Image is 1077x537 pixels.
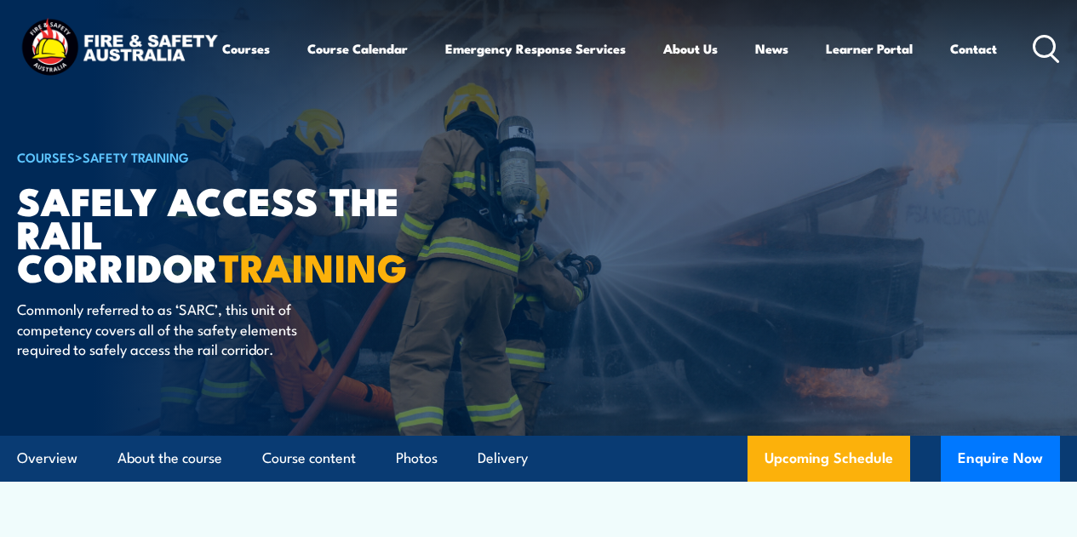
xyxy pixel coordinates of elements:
h1: Safely Access the Rail Corridor [17,183,438,283]
a: Safety Training [83,147,189,166]
a: About Us [663,28,718,69]
a: Learner Portal [826,28,913,69]
a: Course content [262,436,356,481]
h6: > [17,146,438,167]
a: Courses [222,28,270,69]
a: Course Calendar [307,28,408,69]
a: Contact [950,28,997,69]
a: Photos [396,436,438,481]
p: Commonly referred to as ‘SARC’, this unit of competency covers all of the safety elements require... [17,299,328,358]
strong: TRAINING [219,237,408,295]
a: Emergency Response Services [445,28,626,69]
a: About the course [117,436,222,481]
a: COURSES [17,147,75,166]
a: Upcoming Schedule [748,436,910,482]
a: Overview [17,436,77,481]
a: Delivery [478,436,528,481]
button: Enquire Now [941,436,1060,482]
a: News [755,28,788,69]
